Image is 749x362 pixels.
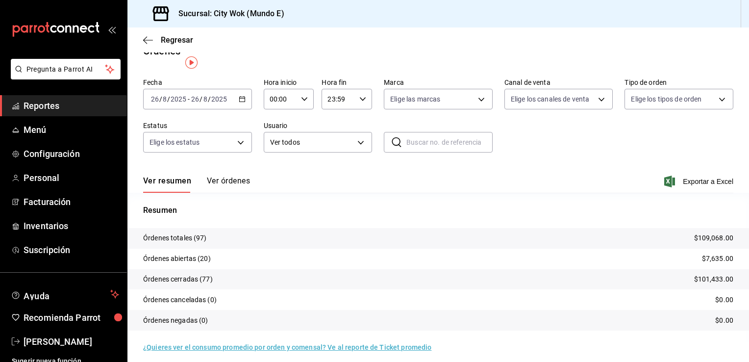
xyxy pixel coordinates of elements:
label: Usuario [264,122,373,129]
p: Órdenes abiertas (20) [143,254,211,264]
a: ¿Quieres ver el consumo promedio por orden y comensal? Ve al reporte de Ticket promedio [143,343,431,351]
label: Marca [384,79,493,86]
span: Pregunta a Parrot AI [26,64,105,75]
label: Hora fin [322,79,372,86]
button: Pregunta a Parrot AI [11,59,121,79]
span: Reportes [24,99,119,112]
input: -- [150,95,159,103]
p: $109,068.00 [694,233,733,243]
span: Elige las marcas [390,94,440,104]
span: [PERSON_NAME] [24,335,119,348]
p: Órdenes cerradas (77) [143,274,213,284]
p: Órdenes negadas (0) [143,315,208,326]
img: Tooltip marker [185,56,198,69]
span: Ver todos [270,137,354,148]
label: Tipo de orden [624,79,733,86]
p: $7,635.00 [702,254,733,264]
span: Inventarios [24,219,119,233]
span: Facturación [24,195,119,208]
label: Canal de venta [504,79,613,86]
h3: Sucursal: City Wok (Mundo E) [171,8,284,20]
span: / [208,95,211,103]
label: Hora inicio [264,79,314,86]
p: Órdenes canceladas (0) [143,295,217,305]
span: Elige los tipos de orden [631,94,701,104]
p: Órdenes totales (97) [143,233,207,243]
input: -- [162,95,167,103]
span: Elige los canales de venta [511,94,589,104]
button: Ver órdenes [207,176,250,193]
label: Fecha [143,79,252,86]
span: Configuración [24,147,119,160]
label: Estatus [143,122,252,129]
button: Ver resumen [143,176,191,193]
input: ---- [211,95,227,103]
button: Regresar [143,35,193,45]
p: Resumen [143,205,733,216]
input: ---- [170,95,187,103]
span: Regresar [161,35,193,45]
span: - [188,95,190,103]
span: Suscripción [24,243,119,257]
input: -- [203,95,208,103]
span: Recomienda Parrot [24,311,119,324]
p: $101,433.00 [694,274,733,284]
p: $0.00 [715,315,733,326]
span: Elige los estatus [150,137,200,147]
span: Ayuda [24,288,106,300]
div: navigation tabs [143,176,250,193]
button: Exportar a Excel [666,176,733,187]
input: Buscar no. de referencia [406,132,493,152]
button: open_drawer_menu [108,26,116,33]
a: Pregunta a Parrot AI [7,71,121,81]
span: / [200,95,202,103]
span: Menú [24,123,119,136]
p: $0.00 [715,295,733,305]
input: -- [191,95,200,103]
span: / [167,95,170,103]
span: Personal [24,171,119,184]
span: / [159,95,162,103]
